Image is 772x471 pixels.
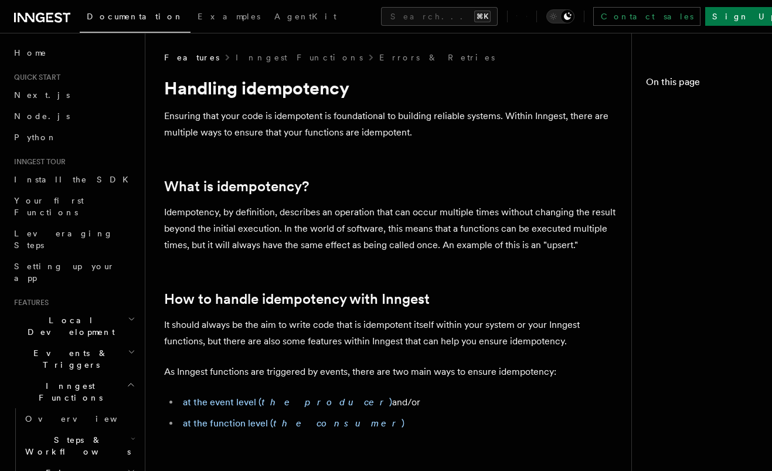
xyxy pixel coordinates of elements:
a: Python [9,127,138,148]
a: at the function level (the consumer) [183,418,404,429]
span: Home [14,47,47,59]
button: Local Development [9,310,138,343]
a: How to handle idempotency with Inngest [164,291,430,307]
a: Setting up your app [9,256,138,289]
button: Toggle dark mode [546,9,574,23]
span: Node.js [14,111,70,121]
a: Install the SDK [9,169,138,190]
span: Overview [25,414,146,423]
span: Inngest Functions [9,380,127,404]
a: Your first Functions [9,190,138,223]
span: AgentKit [274,12,336,21]
span: Python [14,133,57,142]
h1: Handling idempotency [164,77,622,99]
span: Local Development [9,314,128,338]
span: Your first Functions [14,196,84,217]
a: Leveraging Steps [9,223,138,256]
button: Events & Triggers [9,343,138,375]
span: Leveraging Steps [14,229,113,250]
h4: On this page [646,75,758,94]
a: Examples [191,4,267,32]
a: Inngest Functions [236,52,363,63]
a: Documentation [80,4,191,33]
button: Search...⌘K [381,7,498,26]
button: Inngest Functions [9,375,138,408]
em: the producer [261,397,389,408]
span: Inngest tour [9,157,66,167]
span: Documentation [87,12,183,21]
span: Steps & Workflows [21,434,131,458]
span: Quick start [9,73,60,82]
span: Features [9,298,49,307]
a: Contact sales [593,7,700,26]
p: Ensuring that your code is idempotent is foundational to building reliable systems. Within Innges... [164,108,622,141]
a: Errors & Retries [379,52,495,63]
p: As Inngest functions are triggered by events, there are two main ways to ensure idempotency: [164,364,622,380]
a: Home [9,42,138,63]
span: Events & Triggers [9,347,128,371]
p: Idempotency, by definition, describes an operation that can occur multiple times without changing... [164,204,622,253]
span: Install the SDK [14,175,135,184]
kbd: ⌘K [474,11,491,22]
span: Examples [198,12,260,21]
span: Setting up your app [14,262,115,283]
button: Steps & Workflows [21,429,138,462]
a: Node.js [9,106,138,127]
li: and/or [179,394,622,411]
a: Overview [21,408,138,429]
a: Next.js [9,84,138,106]
a: AgentKit [267,4,344,32]
a: at the event level (the producer) [183,397,392,408]
span: Features [164,52,219,63]
p: It should always be the aim to write code that is idempotent itself within your system or your In... [164,317,622,350]
span: Next.js [14,90,70,100]
em: the consumer [273,418,402,429]
a: What is idempotency? [164,178,309,195]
